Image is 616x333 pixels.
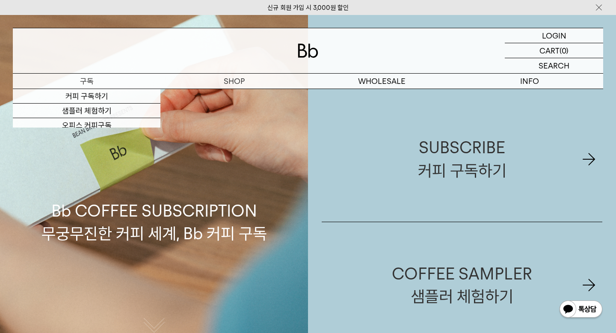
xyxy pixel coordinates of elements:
[542,28,566,43] p: LOGIN
[505,28,603,43] a: LOGIN
[298,44,318,58] img: 로고
[160,74,308,89] a: SHOP
[13,118,160,133] a: 오피스 커피구독
[560,43,569,58] p: (0)
[505,43,603,58] a: CART (0)
[13,89,160,104] a: 커피 구독하기
[418,136,506,181] div: SUBSCRIBE 커피 구독하기
[392,262,532,308] div: COFFEE SAMPLER 샘플러 체험하기
[322,96,602,222] a: SUBSCRIBE커피 구독하기
[456,74,603,89] p: INFO
[539,58,569,73] p: SEARCH
[13,74,160,89] a: 구독
[13,104,160,118] a: 샘플러 체험하기
[41,118,267,245] p: Bb COFFEE SUBSCRIPTION 무궁무진한 커피 세계, Bb 커피 구독
[267,4,349,12] a: 신규 회원 가입 시 3,000원 할인
[539,43,560,58] p: CART
[308,74,456,89] p: WHOLESALE
[559,300,603,320] img: 카카오톡 채널 1:1 채팅 버튼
